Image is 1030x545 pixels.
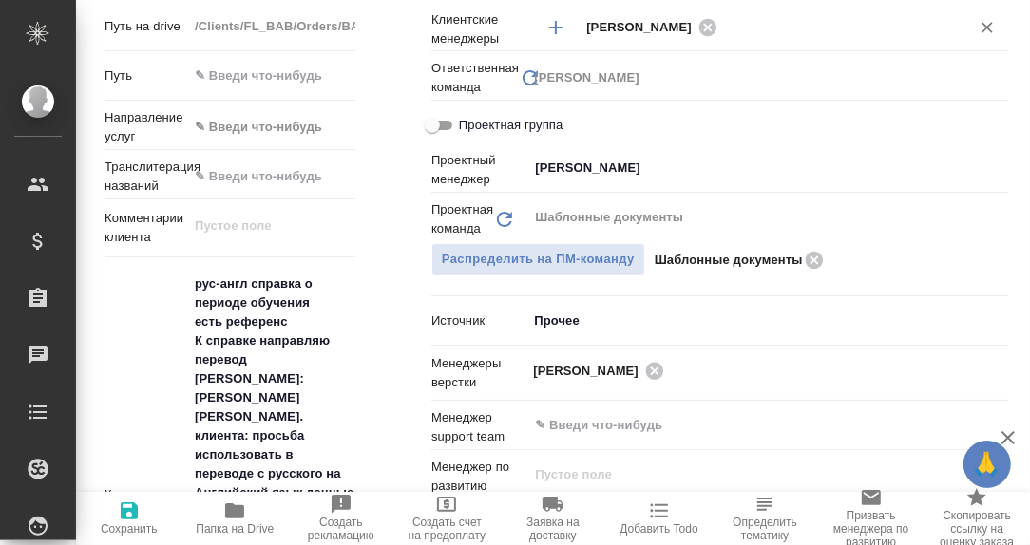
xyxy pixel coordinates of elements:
[712,492,818,545] button: Определить тематику
[182,492,289,545] button: Папка на Drive
[431,151,527,189] p: Проектный менеджер
[431,10,527,48] p: Клиентские менеджеры
[431,458,527,496] p: Менеджер по развитию
[105,158,188,196] p: Транслитерация названий
[723,516,807,542] span: Определить тематику
[971,444,1003,484] span: 🙏
[500,492,606,545] button: Заявка на доставку
[188,162,355,190] input: ✎ Введи что-нибудь
[406,516,489,542] span: Создать счет на предоплату
[105,209,188,247] p: Комментарии клиента
[533,414,940,437] input: ✎ Введи что-нибудь
[105,66,188,85] p: Путь
[527,305,1009,337] div: Прочее
[533,463,964,486] input: Пустое поле
[105,108,188,146] p: Направление услуг
[999,26,1002,29] button: Open
[459,116,563,135] span: Проектная группа
[533,5,579,50] button: Добавить менеджера
[999,369,1002,373] button: Open
[299,516,383,542] span: Создать рекламацию
[101,522,158,536] span: Сохранить
[188,111,360,143] div: ✎ Введи что-нибудь
[655,251,803,270] p: Шаблонные документы
[533,359,670,383] div: [PERSON_NAME]
[620,522,697,536] span: Добавить Todo
[586,18,703,37] span: [PERSON_NAME]
[431,243,645,276] button: Распределить на ПМ-команду
[431,408,527,446] p: Менеджер support team
[533,362,650,381] span: [PERSON_NAME]
[394,492,501,545] button: Создать счет на предоплату
[527,62,1009,94] div: [PERSON_NAME]
[431,59,519,97] p: Ответственная команда
[999,166,1002,170] button: Open
[188,12,355,40] input: Пустое поле
[818,492,925,545] button: Призвать менеджера по развитию
[999,423,1002,427] button: Open
[195,118,337,137] div: ✎ Введи что-нибудь
[105,485,188,542] p: Комментарии для ПМ/исполнителей
[431,354,527,392] p: Менеджеры верстки
[924,492,1030,545] button: Скопировать ссылку на оценку заказа
[105,17,188,36] p: Путь на drive
[586,15,723,39] div: [PERSON_NAME]
[288,492,394,545] button: Создать рекламацию
[76,492,182,545] button: Сохранить
[188,62,355,89] input: ✎ Введи что-нибудь
[442,249,635,271] span: Распределить на ПМ-команду
[974,14,1001,41] button: Очистить
[431,200,493,238] p: Проектная команда
[963,441,1011,488] button: 🙏
[431,311,527,330] p: Источник
[196,522,274,536] span: Папка на Drive
[511,516,595,542] span: Заявка на доставку
[606,492,713,545] button: Добавить Todo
